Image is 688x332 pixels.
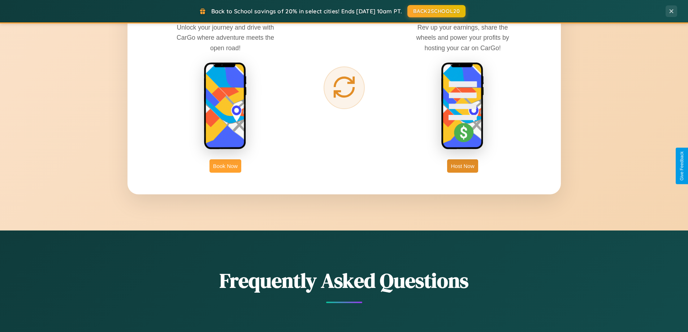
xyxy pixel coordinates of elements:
button: Book Now [209,159,241,173]
button: Host Now [447,159,478,173]
img: rent phone [204,62,247,150]
p: Rev up your earnings, share the wheels and power your profits by hosting your car on CarGo! [408,22,517,53]
div: Give Feedback [679,151,684,181]
h2: Frequently Asked Questions [127,267,561,294]
p: Unlock your journey and drive with CarGo where adventure meets the open road! [171,22,280,53]
button: BACK2SCHOOL20 [407,5,466,17]
span: Back to School savings of 20% in select cities! Ends [DATE] 10am PT. [211,8,402,15]
img: host phone [441,62,484,150]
